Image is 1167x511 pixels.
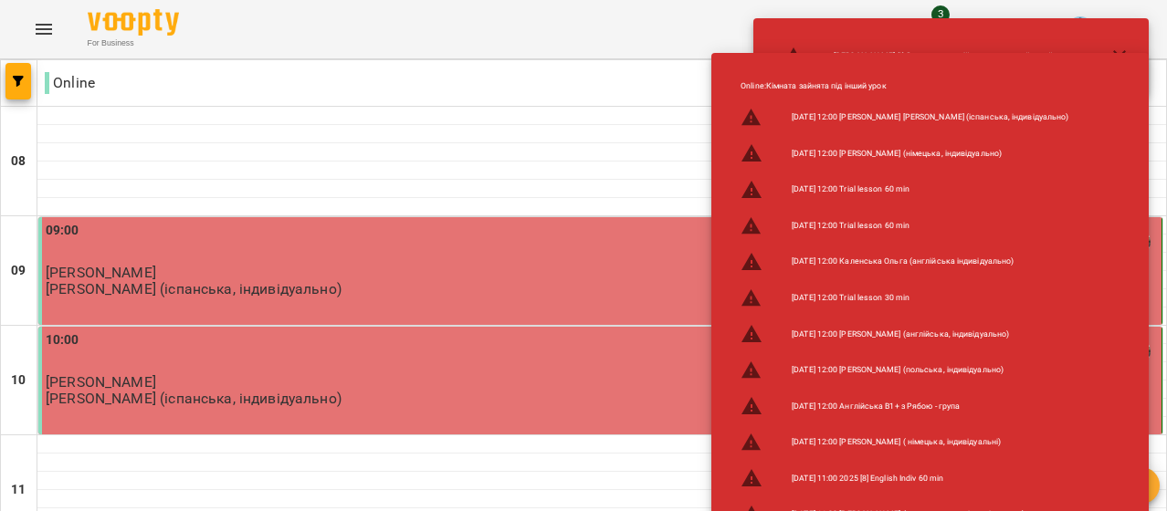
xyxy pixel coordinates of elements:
li: [DATE] 12:00 Trial lesson 60 min [726,172,1083,208]
li: [DATE] 12:00 Каленська Ольга (англійська індивідуально) [726,244,1083,280]
img: Voopty Logo [88,9,179,36]
h6: 08 [11,151,26,172]
li: [DATE] 12:00 [PERSON_NAME] (англійська, індивідуально) [726,316,1083,352]
li: [DATE] 12:00 [PERSON_NAME] (німецька, індивідуально) [726,135,1083,172]
label: 09:00 [46,221,79,241]
li: Online : Кімната зайнята під інший урок [726,73,1083,99]
li: [DATE] 12:00 Trial lesson 60 min [726,208,1083,245]
p: Online [45,72,95,94]
span: 3 [931,5,950,24]
li: [DATE] 12:00 [PERSON_NAME] (польська, індивідуально) [726,352,1083,389]
p: [PERSON_NAME] (іспанська, індивідуально) [46,281,342,297]
span: [PERSON_NAME] [46,373,156,391]
li: [DATE] 12:00 Англійська В1+ з Рябою - група [726,388,1083,424]
h6: 11 [11,480,26,500]
h6: 10 [11,370,26,391]
li: [DATE] 12:00 [PERSON_NAME] [PERSON_NAME] (іспанська, індивідуально) [726,99,1083,136]
li: [DATE] 12:00 [PERSON_NAME] ( німецька, індивідуальні) [726,424,1083,461]
li: [DATE] 11:00 2025 [8] English Indiv 60 min [726,460,1083,496]
button: Menu [22,7,66,51]
span: For Business [88,37,179,49]
li: [PERSON_NAME] (і) : Викладач постійно недоступний в цей час [768,38,1083,75]
label: 10:00 [46,330,79,350]
span: [PERSON_NAME] [46,264,156,281]
h6: 09 [11,261,26,281]
p: [PERSON_NAME] (іспанська, індивідуально) [46,391,342,406]
li: [DATE] 12:00 Trial lesson 30 min [726,280,1083,317]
